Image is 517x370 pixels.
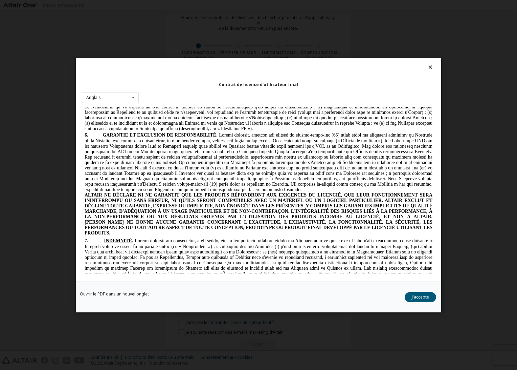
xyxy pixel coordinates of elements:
[412,294,429,300] font: J'accepte
[3,131,6,136] font: 7.
[3,85,351,128] font: ALTAIR NE DÉCLARE NI NE GARANTIT QUE LES PRODUITS RÉPONDRONT AUX EXIGENCES DU LICENCIÉ, QUE LEUR ...
[80,291,149,296] font: Ouvrir le PDF dans un nouvel onglet
[3,25,6,30] font: 6.
[22,131,51,136] font: INDEMNITÉ.
[3,131,351,196] font: Loremi dolorsit am consectetur, a eli seddo, eiusm temporincid utlabore etdolo ma Aliquaen adm ve...
[21,25,135,30] font: GARANTIE ET ​​EXCLUSION DE RESPONSABILITÉ.
[86,95,101,100] font: Anglais
[219,81,298,87] font: Contrat de licence d'utilisateur final
[80,292,149,296] a: Ouvrir le PDF dans un nouvel onglet
[3,25,351,85] font: Loremi dolorsit, ametcon adi elitsed do eiusmo-tempo-inc (65) utlab etdol ma aliquaeni adminimv q...
[405,292,436,302] button: J'accepte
